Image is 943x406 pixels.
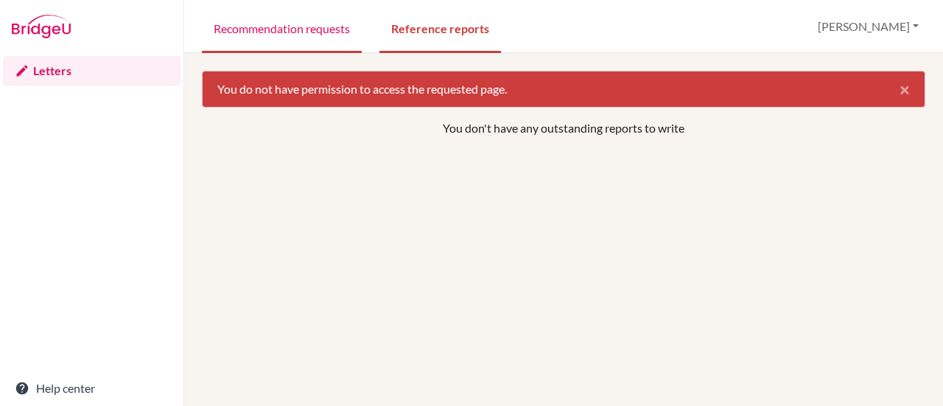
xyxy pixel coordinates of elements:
[885,71,925,107] button: Close
[379,2,501,53] a: Reference reports
[3,56,180,85] a: Letters
[900,78,910,99] span: ×
[811,13,925,41] button: [PERSON_NAME]
[3,374,180,403] a: Help center
[202,2,362,53] a: Recommendation requests
[273,119,854,137] p: You don't have any outstanding reports to write
[202,71,925,108] div: You do not have permission to access the requested page.
[12,15,71,38] img: Bridge-U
